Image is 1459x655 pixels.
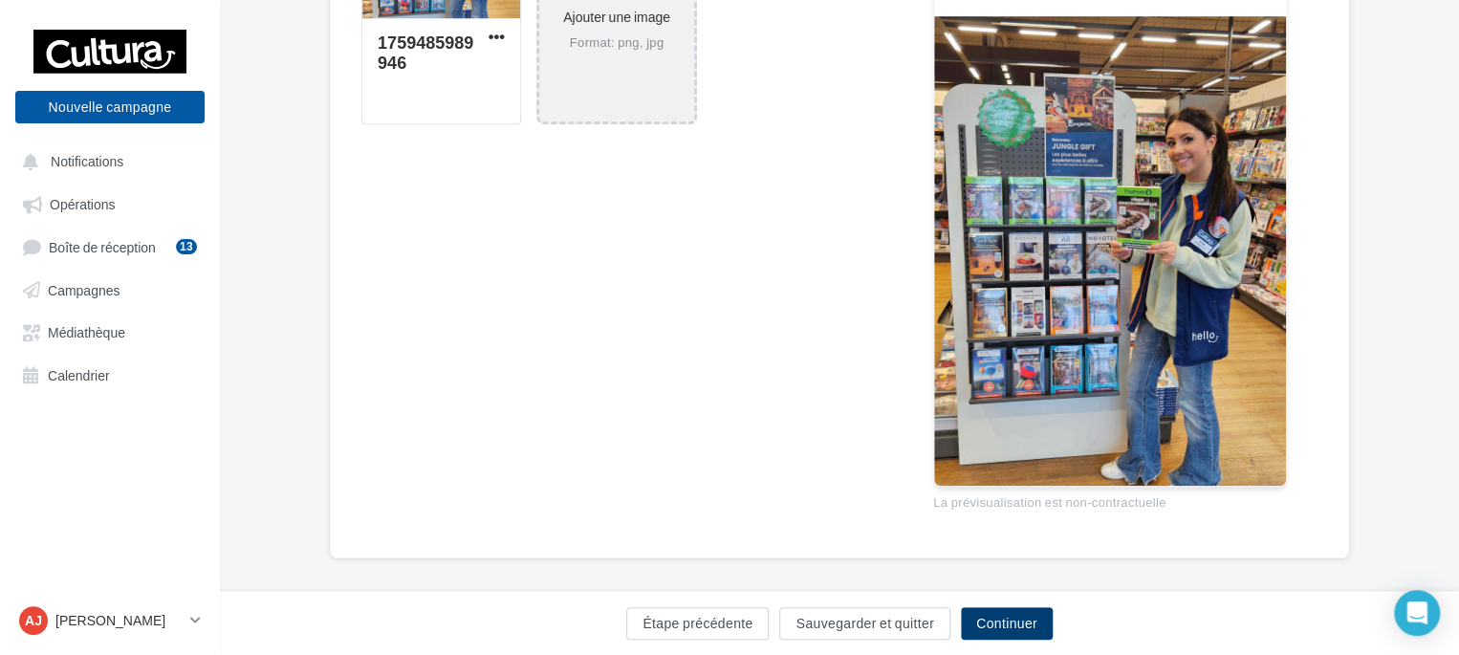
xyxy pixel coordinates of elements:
div: 13 [176,239,197,254]
span: Médiathèque [48,324,125,340]
a: Médiathèque [11,314,208,348]
a: Campagnes [11,272,208,306]
button: Notifications [11,143,201,178]
button: Étape précédente [626,607,769,640]
span: Notifications [51,153,123,169]
a: Opérations [11,186,208,220]
span: Opérations [50,196,115,212]
span: AJ [25,611,42,630]
a: Calendrier [11,357,208,391]
div: 1759485989946 [378,32,473,73]
a: AJ [PERSON_NAME] [15,602,205,639]
p: [PERSON_NAME] [55,611,183,630]
button: Nouvelle campagne [15,91,205,123]
a: Boîte de réception13 [11,229,208,264]
div: La prévisualisation est non-contractuelle [933,487,1287,512]
span: Calendrier [48,366,110,382]
button: Continuer [961,607,1053,640]
div: Open Intercom Messenger [1394,590,1440,636]
button: Sauvegarder et quitter [779,607,949,640]
span: Campagnes [48,281,120,297]
span: Boîte de réception [49,238,156,254]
